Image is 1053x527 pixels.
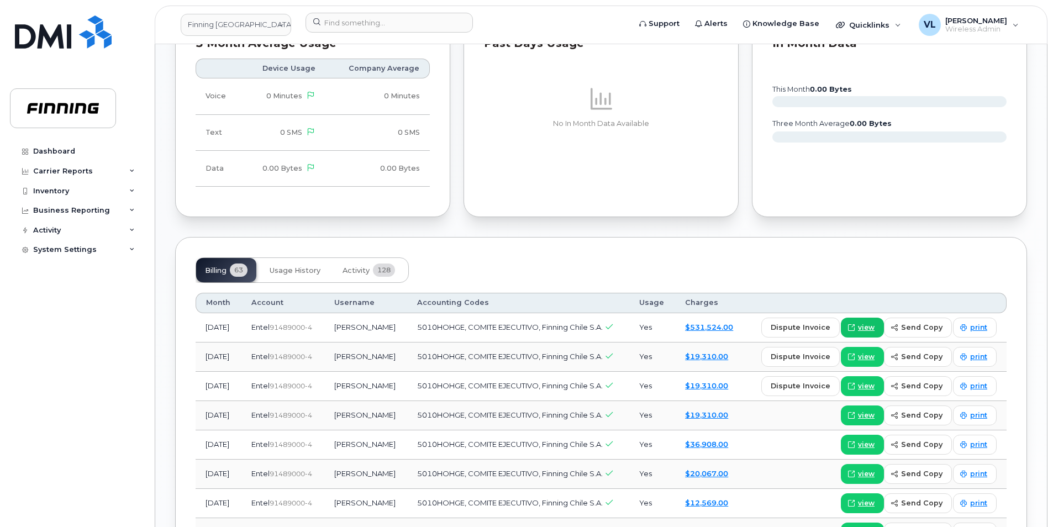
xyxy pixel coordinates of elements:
button: dispute invoice [761,347,840,367]
span: 91489000-4 [270,411,312,419]
text: this month [772,85,852,93]
span: view [858,469,875,479]
td: 0.00 Bytes [325,151,430,187]
span: 91489000-4 [270,352,312,361]
a: $12,569.00 [685,498,728,507]
span: Entel [251,440,270,449]
td: Yes [629,460,675,489]
span: send copy [901,498,943,508]
span: 91489000-4 [270,499,312,507]
button: dispute invoice [761,318,840,338]
td: Yes [629,401,675,430]
th: Account [241,293,324,313]
span: view [858,381,875,391]
tspan: 0.00 Bytes [810,85,852,93]
span: 5010HOHGE, COMITE EJECUTIVO, Finning Chile S.A. [417,498,603,507]
td: [PERSON_NAME] [324,460,408,489]
td: [PERSON_NAME] [324,313,408,342]
a: Knowledge Base [735,13,827,35]
div: Quicklinks [828,14,909,36]
a: Support [631,13,687,35]
th: Username [324,293,408,313]
span: send copy [901,439,943,450]
button: send copy [884,347,952,367]
a: view [841,405,884,425]
td: Yes [629,372,675,401]
span: 0.00 Bytes [262,164,302,172]
span: Knowledge Base [752,18,819,29]
td: [PERSON_NAME] [324,430,408,460]
a: $531,524.00 [685,323,733,331]
span: Activity [343,266,370,275]
a: view [841,347,884,367]
a: view [841,464,884,484]
a: print [953,405,997,425]
span: VL [924,18,936,31]
span: view [858,498,875,508]
input: Find something... [306,13,473,33]
button: send copy [884,493,952,513]
a: print [953,493,997,513]
a: view [841,318,884,338]
span: Wireless Admin [945,25,1007,34]
span: 91489000-4 [270,470,312,478]
span: Entel [251,381,270,390]
button: dispute invoice [761,376,840,396]
span: send copy [901,468,943,479]
td: [DATE] [196,342,241,372]
button: send copy [884,318,952,338]
a: Finning Chile [181,14,291,36]
a: print [953,464,997,484]
div: 3 Month Average Usage [196,38,430,49]
span: print [970,381,987,391]
span: print [970,440,987,450]
span: 0 SMS [280,128,302,136]
button: send copy [884,464,952,484]
span: Support [649,18,680,29]
span: Entel [251,352,270,361]
span: print [970,352,987,362]
td: Yes [629,342,675,372]
a: view [841,435,884,455]
td: Yes [629,313,675,342]
span: send copy [901,381,943,391]
span: 91489000-4 [270,382,312,390]
span: send copy [901,410,943,420]
span: view [858,323,875,333]
a: $20,067.00 [685,469,728,478]
span: send copy [901,351,943,362]
td: [DATE] [196,401,241,430]
span: print [970,410,987,420]
a: Alerts [687,13,735,35]
th: Usage [629,293,675,313]
a: view [841,376,884,396]
td: [PERSON_NAME] [324,372,408,401]
span: print [970,323,987,333]
a: print [953,376,997,396]
td: Text [196,115,242,151]
span: dispute invoice [771,381,830,391]
tspan: 0.00 Bytes [850,119,892,128]
a: $19,310.00 [685,410,728,419]
button: send copy [884,376,952,396]
span: Entel [251,469,270,478]
td: Data [196,151,242,187]
span: view [858,440,875,450]
span: 5010HOHGE, COMITE EJECUTIVO, Finning Chile S.A. [417,352,603,361]
span: print [970,498,987,508]
a: $36,908.00 [685,440,728,449]
th: Accounting Codes [407,293,629,313]
span: 91489000-4 [270,323,312,331]
a: $19,310.00 [685,381,728,390]
span: view [858,352,875,362]
span: send copy [901,322,943,333]
td: [PERSON_NAME] [324,401,408,430]
span: [PERSON_NAME] [945,16,1007,25]
span: Quicklinks [849,20,889,29]
a: view [841,493,884,513]
td: [DATE] [196,372,241,401]
th: Company Average [325,59,430,78]
td: [PERSON_NAME] [324,489,408,518]
span: 5010HOHGE, COMITE EJECUTIVO, Finning Chile S.A. [417,469,603,478]
td: 0 Minutes [325,78,430,114]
